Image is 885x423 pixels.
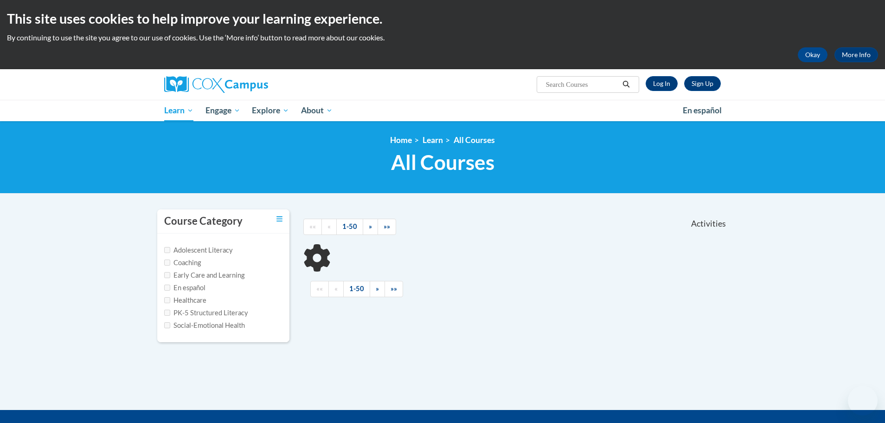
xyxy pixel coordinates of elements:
[691,219,726,229] span: Activities
[164,105,193,116] span: Learn
[301,105,333,116] span: About
[164,76,268,93] img: Cox Campus
[252,105,289,116] span: Explore
[334,285,338,293] span: «
[619,79,633,90] button: Search
[7,9,878,28] h2: This site uses cookies to help improve your learning experience.
[164,247,170,253] input: Checkbox for Options
[164,308,248,318] label: PK-5 Structured Literacy
[370,281,385,297] a: Next
[164,245,233,255] label: Adolescent Literacy
[158,100,199,121] a: Learn
[309,222,316,230] span: ««
[384,222,390,230] span: »»
[390,135,412,145] a: Home
[164,214,243,228] h3: Course Category
[834,47,878,62] a: More Info
[798,47,827,62] button: Okay
[677,101,728,120] a: En español
[378,219,396,235] a: End
[646,76,678,91] a: Log In
[164,270,244,280] label: Early Care and Learning
[316,285,323,293] span: ««
[545,79,619,90] input: Search Courses
[391,150,494,175] span: All Courses
[310,281,329,297] a: Begining
[150,100,735,121] div: Main menu
[276,214,282,224] a: Toggle collapse
[327,222,331,230] span: «
[164,320,245,331] label: Social-Emotional Health
[385,281,403,297] a: End
[376,285,379,293] span: »
[164,76,340,93] a: Cox Campus
[454,135,495,145] a: All Courses
[343,281,370,297] a: 1-50
[848,386,878,416] iframe: Button to launch messaging window
[164,260,170,266] input: Checkbox for Options
[164,295,206,306] label: Healthcare
[369,222,372,230] span: »
[7,33,878,43] p: By continuing to use the site you agree to our use of cookies. Use the ‘More info’ button to read...
[328,281,344,297] a: Previous
[164,258,201,268] label: Coaching
[205,105,240,116] span: Engage
[164,322,170,328] input: Checkbox for Options
[684,76,721,91] a: Register
[295,100,339,121] a: About
[164,285,170,291] input: Checkbox for Options
[391,285,397,293] span: »»
[303,219,322,235] a: Begining
[683,105,722,115] span: En español
[423,135,443,145] a: Learn
[199,100,246,121] a: Engage
[321,219,337,235] a: Previous
[363,219,378,235] a: Next
[164,297,170,303] input: Checkbox for Options
[164,310,170,316] input: Checkbox for Options
[164,272,170,278] input: Checkbox for Options
[246,100,295,121] a: Explore
[336,219,363,235] a: 1-50
[164,283,205,293] label: En español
